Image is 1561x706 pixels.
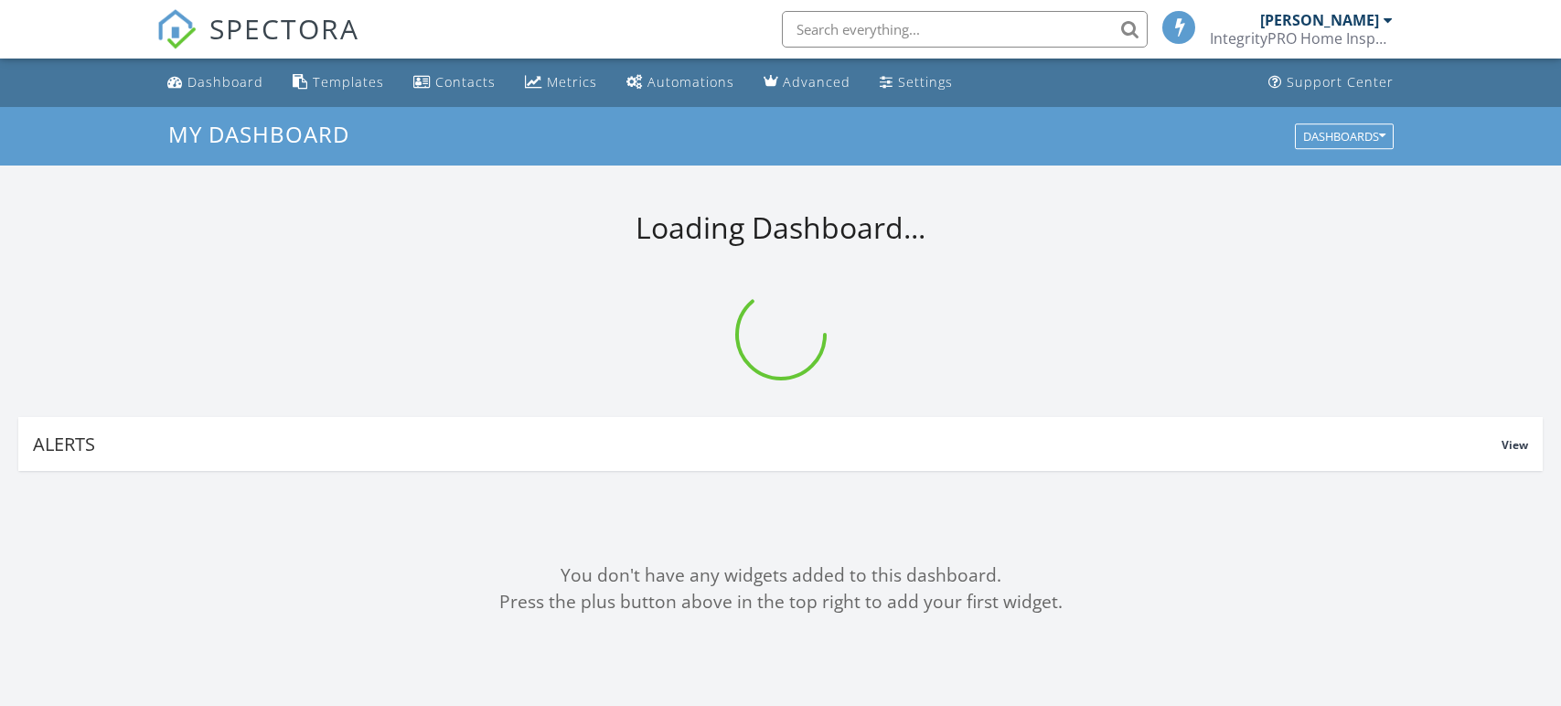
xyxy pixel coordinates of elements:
div: IntegrityPRO Home Inspections [1210,29,1393,48]
a: Contacts [406,66,503,100]
a: Templates [285,66,391,100]
div: Contacts [435,73,496,91]
div: Dashboards [1303,130,1385,143]
div: Alerts [33,432,1502,456]
div: Templates [313,73,384,91]
span: SPECTORA [209,9,359,48]
a: Dashboard [160,66,271,100]
div: You don't have any widgets added to this dashboard. [18,562,1543,589]
div: Automations [647,73,734,91]
div: Settings [898,73,953,91]
a: Support Center [1261,66,1401,100]
a: Settings [872,66,960,100]
a: Automations (Basic) [619,66,742,100]
span: View [1502,437,1528,453]
div: Metrics [547,73,597,91]
button: Dashboards [1295,123,1394,149]
span: My Dashboard [168,119,349,149]
div: Press the plus button above in the top right to add your first widget. [18,589,1543,615]
input: Search everything... [782,11,1148,48]
a: SPECTORA [156,25,359,63]
a: Advanced [756,66,858,100]
div: Advanced [783,73,850,91]
div: Support Center [1287,73,1394,91]
img: The Best Home Inspection Software - Spectora [156,9,197,49]
a: Metrics [518,66,604,100]
div: [PERSON_NAME] [1260,11,1379,29]
div: Dashboard [187,73,263,91]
